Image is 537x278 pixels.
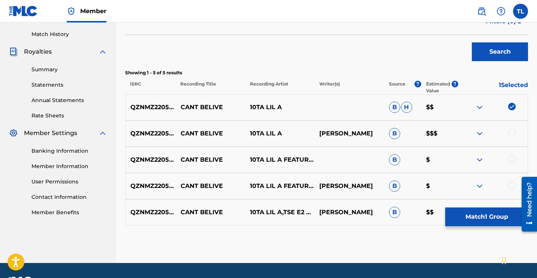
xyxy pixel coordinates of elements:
a: Contact Information [31,193,107,201]
img: expand [98,47,107,56]
img: expand [475,103,484,112]
img: Royalties [9,47,18,56]
a: User Permissions [31,178,107,186]
img: expand [475,155,484,164]
button: Match1 Group [445,207,528,226]
iframe: Chat Widget [500,242,537,278]
div: User Menu [513,4,528,19]
p: $$ [421,208,458,217]
p: Recording Artist [245,81,314,94]
p: $$$ [421,129,458,138]
img: Member Settings [9,129,18,138]
span: Royalties [24,47,52,56]
p: 10TA LIL A [245,129,314,138]
span: ? [452,81,458,87]
p: 10TA LIL A FEATURING TSE E2 X [PERSON_NAME] AND [PERSON_NAME] [245,182,314,191]
p: 10TA LIL A FEATURING TSE E2 X [PERSON_NAME] AND [PERSON_NAME] [245,155,314,164]
span: B [389,154,400,165]
p: QZNMZ2205048 [126,103,176,112]
span: B [389,180,400,192]
iframe: Resource Center [516,174,537,234]
p: CANT BELIVE [176,208,245,217]
span: B [389,102,400,113]
p: QZNMZ2205048 [126,208,176,217]
span: Member [80,7,106,15]
p: Showing 1 - 5 of 5 results [125,69,528,76]
div: Help [494,4,509,19]
p: [PERSON_NAME] [314,129,384,138]
img: help [497,7,506,16]
a: Annual Statements [31,96,107,104]
img: expand [98,129,107,138]
p: $$ [421,103,458,112]
p: [PERSON_NAME] [314,208,384,217]
a: Rate Sheets [31,112,107,120]
a: Public Search [474,4,489,19]
span: H [401,102,412,113]
span: ? [414,81,421,87]
a: Member Information [31,162,107,170]
p: QZNMZ2205048 [126,155,176,164]
a: Member Benefits [31,209,107,216]
span: B [389,128,400,139]
a: Statements [31,81,107,89]
img: expand [475,182,484,191]
a: Summary [31,66,107,74]
p: CANT BELIVE [176,103,245,112]
p: $ [421,182,458,191]
p: QZNMZ2205048 [126,182,176,191]
img: search [477,7,486,16]
p: 1 Selected [458,81,528,94]
button: Search [472,42,528,61]
div: Drag [502,249,506,272]
img: expand [475,129,484,138]
p: Writer(s) [314,81,384,94]
p: Recording Title [175,81,245,94]
p: CANT BELIVE [176,155,245,164]
img: MLC Logo [9,6,38,17]
img: deselect [508,103,516,110]
span: B [389,207,400,218]
p: CANT BELIVE [176,182,245,191]
span: Member Settings [24,129,77,138]
p: CANT BELIVE [176,129,245,138]
a: Banking Information [31,147,107,155]
p: QZNMZ2205048 [126,129,176,138]
p: 10TA LIL A [245,103,314,112]
p: $ [421,155,458,164]
p: Source [389,81,405,94]
p: [PERSON_NAME] [314,182,384,191]
img: Top Rightsholder [67,7,76,16]
p: 10TA LIL A,TSE E2 X [PERSON_NAME],[PERSON_NAME] [245,208,314,217]
p: ISRC [125,81,175,94]
a: Match History [31,30,107,38]
p: Estimated Value [426,81,452,94]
